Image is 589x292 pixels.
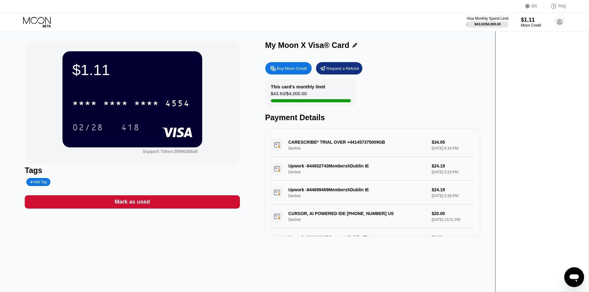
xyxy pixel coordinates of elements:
[165,99,190,109] div: 4554
[544,3,566,9] div: FAQ
[117,120,144,135] div: 418
[25,166,240,175] div: Tags
[532,4,537,8] div: EN
[474,22,501,26] div: $43.63 / $4,000.00
[265,62,312,74] div: Buy Moon Credit
[316,62,362,74] div: Request a Refund
[521,17,541,23] div: $1.11
[271,84,325,89] div: This card’s monthly limit
[521,23,541,28] div: Moon Credit
[72,61,192,78] div: $1.11
[143,149,198,154] div: Support Token: 5f096288a9
[327,66,359,71] div: Request a Refund
[521,17,541,28] div: $1.11Moon Credit
[271,91,307,99] div: $43.63 / $4,000.00
[265,113,480,122] div: Payment Details
[68,120,108,135] div: 02/28
[467,16,508,21] div: Visa Monthly Spend Limit
[143,149,198,154] div: Support Token:5f096288a9
[26,178,50,186] div: Add Tag
[277,66,307,71] div: Buy Moon Credit
[115,198,150,205] div: Mark as used
[265,41,349,50] div: My Moon X Visa® Card
[564,267,584,287] iframe: Button to launch messaging window
[25,195,240,209] div: Mark as used
[558,4,566,8] div: FAQ
[467,16,508,28] div: Visa Monthly Spend Limit$43.63/$4,000.00
[121,123,140,133] div: 418
[72,123,103,133] div: 02/28
[30,180,47,184] div: Add Tag
[525,3,544,9] div: EN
